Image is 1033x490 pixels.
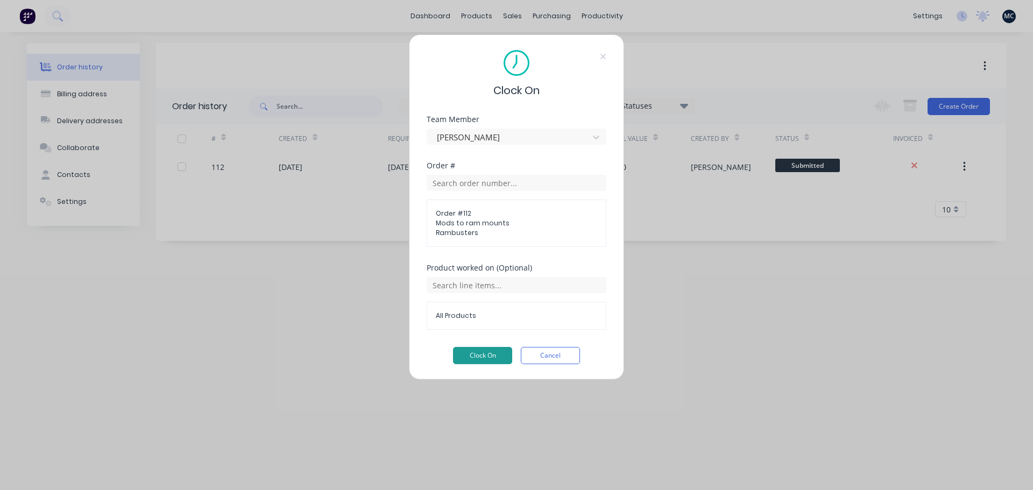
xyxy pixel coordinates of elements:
button: Cancel [521,347,580,364]
input: Search order number... [427,175,606,191]
div: Order # [427,162,606,169]
input: Search line items... [427,277,606,293]
span: Mods to ram mounts [436,218,597,228]
div: Product worked on (Optional) [427,264,606,272]
div: Team Member [427,116,606,123]
button: Clock On [453,347,512,364]
span: Clock On [493,82,540,98]
span: All Products [436,311,597,321]
span: Order # 112 [436,209,597,218]
span: Rambusters [436,228,597,238]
